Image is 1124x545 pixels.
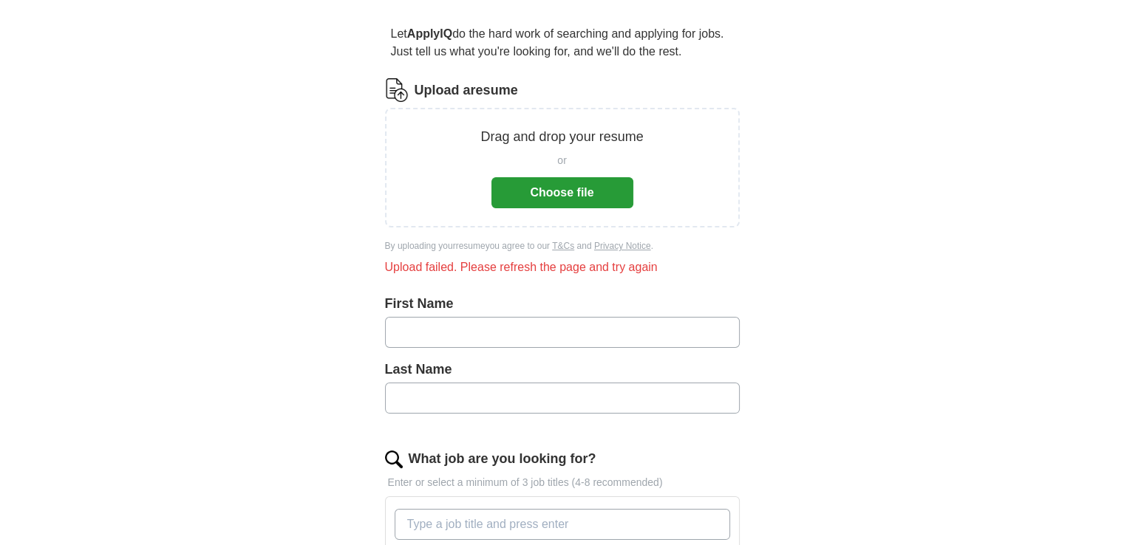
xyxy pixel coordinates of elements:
[385,294,740,314] label: First Name
[415,80,518,100] label: Upload a resume
[385,475,740,490] p: Enter or select a minimum of 3 job titles (4-8 recommended)
[385,19,740,66] p: Let do the hard work of searching and applying for jobs. Just tell us what you're looking for, an...
[491,177,633,208] button: Choose file
[480,127,643,147] p: Drag and drop your resume
[385,258,740,276] div: Upload failed. Please refresh the page and try again
[385,78,409,102] img: CV Icon
[557,153,566,168] span: or
[552,241,574,251] a: T&Cs
[407,27,452,40] strong: ApplyIQ
[385,239,740,253] div: By uploading your resume you agree to our and .
[409,449,596,469] label: What job are you looking for?
[395,509,730,540] input: Type a job title and press enter
[385,360,740,380] label: Last Name
[594,241,651,251] a: Privacy Notice
[385,450,403,468] img: search.png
